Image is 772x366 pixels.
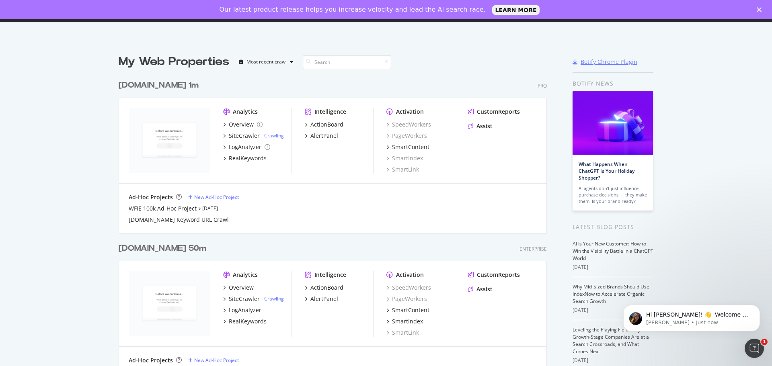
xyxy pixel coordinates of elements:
[573,307,653,314] div: [DATE]
[396,108,424,116] div: Activation
[761,339,768,345] span: 1
[223,121,263,129] a: Overview
[573,91,653,155] img: What Happens When ChatGPT Is Your Holiday Shopper?
[468,271,520,279] a: CustomReports
[220,6,486,14] div: Our latest product release helps you increase velocity and lead the AI search race.
[745,339,764,358] iframe: Intercom live chat
[492,5,540,15] a: LEARN MORE
[223,317,267,325] a: RealKeywords
[611,288,772,344] iframe: Intercom notifications message
[229,306,261,314] div: LogAnalyzer
[119,54,229,70] div: My Web Properties
[119,243,206,254] div: [DOMAIN_NAME] 50m
[573,283,649,305] a: Why Mid-Sized Brands Should Use IndexNow to Accelerate Organic Search Growth
[223,284,254,292] a: Overview
[386,121,431,129] a: SpeedWorkers
[468,108,520,116] a: CustomReports
[246,59,287,64] div: Most recent crawl
[129,193,173,201] div: Ad-Hoc Projects
[314,108,346,116] div: Intelligence
[223,143,270,151] a: LogAnalyzer
[188,194,239,200] a: New Ad-Hoc Project
[305,121,343,129] a: ActionBoard
[386,154,423,162] a: SmartIndex
[303,55,391,69] input: Search
[264,295,284,302] a: Crawling
[305,284,343,292] a: ActionBoard
[386,284,431,292] a: SpeedWorkers
[386,306,429,314] a: SmartContent
[573,58,637,66] a: Botify Chrome Plugin
[581,58,637,66] div: Botify Chrome Plugin
[477,271,520,279] div: CustomReports
[223,154,267,162] a: RealKeywords
[223,295,284,303] a: SiteCrawler- Crawling
[305,132,338,140] a: AlertPanel
[233,271,258,279] div: Analytics
[392,317,423,325] div: SmartIndex
[129,108,210,173] img: www.wayfair.ie
[538,82,547,89] div: Pro
[229,132,260,140] div: SiteCrawler
[229,284,254,292] div: Overview
[188,357,239,364] a: New Ad-Hoc Project
[305,295,338,303] a: AlertPanel
[386,166,419,174] a: SmartLink
[386,143,429,151] a: SmartContent
[573,326,649,355] a: Leveling the Playing Field: Why Growth-Stage Companies Are at a Search Crossroads, and What Comes...
[386,329,419,337] a: SmartLink
[261,295,284,302] div: -
[310,121,343,129] div: ActionBoard
[310,132,338,140] div: AlertPanel
[229,121,254,129] div: Overview
[386,132,427,140] a: PageWorkers
[314,271,346,279] div: Intelligence
[129,356,173,364] div: Ad-Hoc Projects
[129,204,197,213] a: WFIE 100k Ad-Hoc Project
[396,271,424,279] div: Activation
[573,264,653,271] div: [DATE]
[233,108,258,116] div: Analytics
[129,216,229,224] a: [DOMAIN_NAME] Keyword URL Crawl
[223,132,284,140] a: SiteCrawler- Crawling
[386,295,427,303] a: PageWorkers
[477,108,520,116] div: CustomReports
[386,317,423,325] a: SmartIndex
[229,154,267,162] div: RealKeywords
[194,194,239,200] div: New Ad-Hoc Project
[579,185,647,204] div: AI agents don’t just influence purchase decisions — they make them. Is your brand ready?
[229,143,261,151] div: LogAnalyzer
[129,271,210,336] img: www.wayfair.com
[579,161,634,181] a: What Happens When ChatGPT Is Your Holiday Shopper?
[194,357,239,364] div: New Ad-Hoc Project
[223,306,261,314] a: LogAnalyzer
[573,223,653,231] div: Latest Blog Posts
[119,80,202,91] a: [DOMAIN_NAME] 1m
[573,79,653,88] div: Botify news
[229,295,260,303] div: SiteCrawler
[468,285,493,293] a: Assist
[392,306,429,314] div: SmartContent
[476,285,493,293] div: Assist
[392,143,429,151] div: SmartContent
[119,80,199,91] div: [DOMAIN_NAME] 1m
[468,122,493,130] a: Assist
[310,284,343,292] div: ActionBoard
[229,317,267,325] div: RealKeywords
[119,243,209,254] a: [DOMAIN_NAME] 50m
[202,205,218,212] a: [DATE]
[573,240,653,262] a: AI Is Your New Customer: How to Win the Visibility Battle in a ChatGPT World
[236,55,296,68] button: Most recent crawl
